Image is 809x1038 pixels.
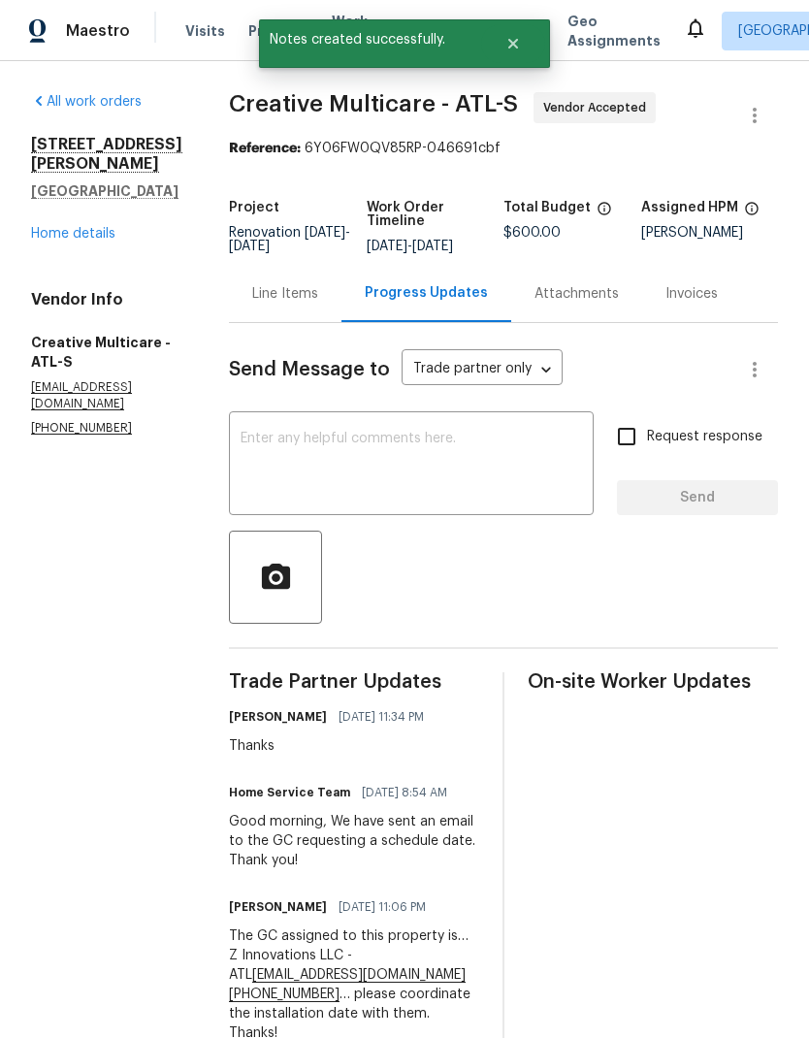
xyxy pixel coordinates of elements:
[481,24,545,63] button: Close
[339,707,424,727] span: [DATE] 11:34 PM
[365,283,488,303] div: Progress Updates
[543,98,654,117] span: Vendor Accepted
[229,139,778,158] div: 6Y06FW0QV85RP-046691cbf
[597,201,612,226] span: The total cost of line items that have been proposed by Opendoor. This sum includes line items th...
[412,240,453,253] span: [DATE]
[402,354,563,386] div: Trade partner only
[252,284,318,304] div: Line Items
[567,12,661,50] span: Geo Assignments
[503,226,561,240] span: $600.00
[534,284,619,304] div: Attachments
[305,226,345,240] span: [DATE]
[31,333,182,372] h5: Creative Multicare - ATL-S
[367,240,453,253] span: -
[367,201,504,228] h5: Work Order Timeline
[229,736,436,756] div: Thanks
[744,201,760,226] span: The hpm assigned to this work order.
[339,897,426,917] span: [DATE] 11:06 PM
[229,707,327,727] h6: [PERSON_NAME]
[185,21,225,41] span: Visits
[229,142,301,155] b: Reference:
[229,897,327,917] h6: [PERSON_NAME]
[248,21,308,41] span: Projects
[229,92,518,115] span: Creative Multicare - ATL-S
[647,427,762,447] span: Request response
[332,12,381,50] span: Work Orders
[641,201,738,214] h5: Assigned HPM
[31,95,142,109] a: All work orders
[31,290,182,309] h4: Vendor Info
[229,226,350,253] span: Renovation
[229,360,390,379] span: Send Message to
[229,672,479,692] span: Trade Partner Updates
[229,240,270,253] span: [DATE]
[503,201,591,214] h5: Total Budget
[66,21,130,41] span: Maestro
[665,284,718,304] div: Invoices
[229,201,279,214] h5: Project
[229,783,350,802] h6: Home Service Team
[259,19,481,60] span: Notes created successfully.
[367,240,407,253] span: [DATE]
[229,226,350,253] span: -
[528,672,778,692] span: On-site Worker Updates
[229,812,479,870] div: Good morning, We have sent an email to the GC requesting a schedule date. Thank you!
[362,783,447,802] span: [DATE] 8:54 AM
[641,226,779,240] div: [PERSON_NAME]
[31,227,115,241] a: Home details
